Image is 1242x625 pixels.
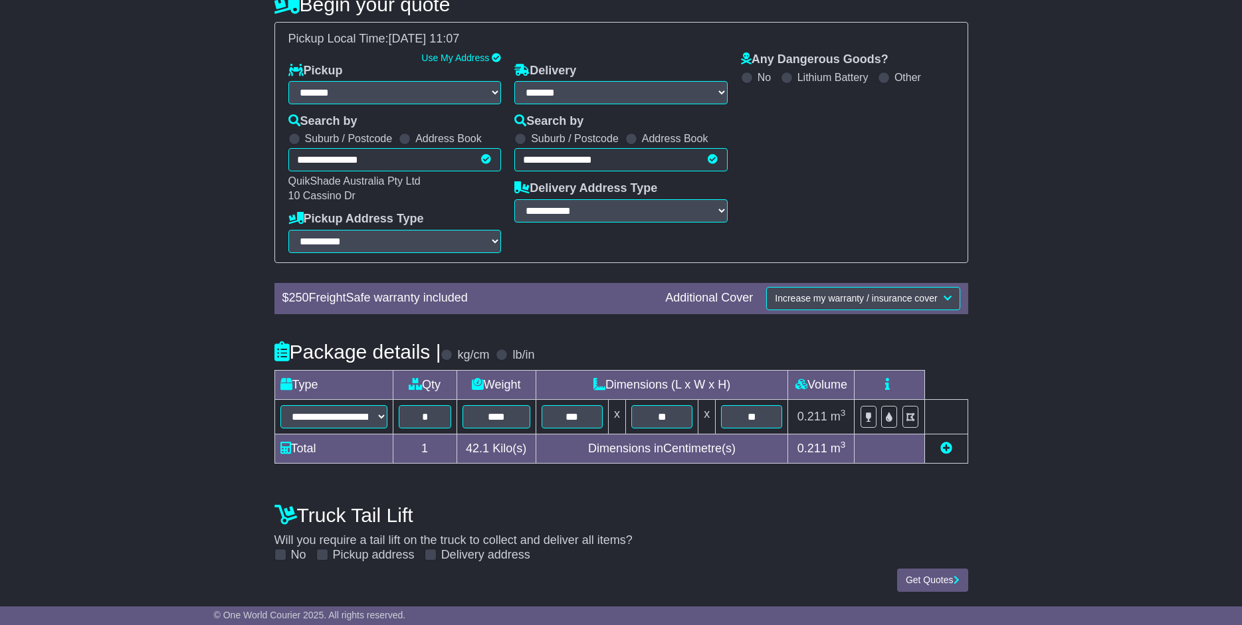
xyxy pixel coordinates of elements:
[441,548,530,563] label: Delivery address
[797,410,827,423] span: 0.211
[288,175,421,187] span: QuikShade Australia Pty Ltd
[536,370,788,399] td: Dimensions (L x W x H)
[288,114,358,129] label: Search by
[393,370,457,399] td: Qty
[274,341,441,363] h4: Package details |
[788,370,855,399] td: Volume
[894,71,921,84] label: Other
[831,442,846,455] span: m
[274,434,393,463] td: Total
[512,348,534,363] label: lb/in
[282,32,961,46] div: Pickup Local Time:
[214,610,406,620] span: © One World Courier 2025. All rights reserved.
[698,399,716,434] td: x
[276,291,659,306] div: $ FreightSafe warranty included
[831,410,846,423] span: m
[457,370,536,399] td: Weight
[274,504,968,526] h4: Truck Tail Lift
[531,132,619,145] label: Suburb / Postcode
[288,212,424,226] label: Pickup Address Type
[393,434,457,463] td: 1
[741,52,888,67] label: Any Dangerous Goods?
[514,181,657,196] label: Delivery Address Type
[659,291,760,306] div: Additional Cover
[288,190,356,201] span: 10 Cassino Dr
[775,293,937,304] span: Increase my warranty / insurance cover
[841,440,846,450] sup: 3
[766,287,960,310] button: Increase my warranty / insurance cover
[289,291,309,304] span: 250
[797,71,869,84] label: Lithium Battery
[421,52,489,63] a: Use My Address
[288,64,343,78] label: Pickup
[797,442,827,455] span: 0.211
[514,64,576,78] label: Delivery
[291,548,306,563] label: No
[897,569,968,592] button: Get Quotes
[457,348,489,363] label: kg/cm
[274,370,393,399] td: Type
[758,71,771,84] label: No
[415,132,482,145] label: Address Book
[268,497,975,563] div: Will you require a tail lift on the truck to collect and deliver all items?
[466,442,489,455] span: 42.1
[642,132,708,145] label: Address Book
[514,114,583,129] label: Search by
[608,399,625,434] td: x
[536,434,788,463] td: Dimensions in Centimetre(s)
[333,548,415,563] label: Pickup address
[841,408,846,418] sup: 3
[457,434,536,463] td: Kilo(s)
[940,442,952,455] a: Add new item
[305,132,393,145] label: Suburb / Postcode
[389,32,460,45] span: [DATE] 11:07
